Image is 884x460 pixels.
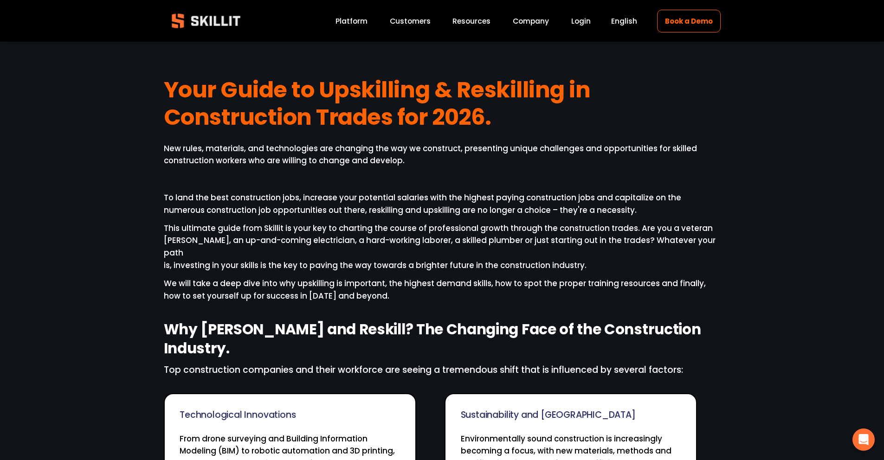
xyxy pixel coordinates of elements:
a: Customers [390,15,431,27]
p: New rules, materials, and technologies are changing the way we construct, presenting unique chall... [164,142,721,167]
span: Technological Innovations [180,409,296,421]
strong: Your Guide to Upskilling & Reskilling in Construction Trades for 2026. [164,74,595,133]
div: language picker [611,15,637,27]
p: This ultimate guide from Skillit is your key to charting the course of professional growth throug... [164,222,721,272]
strong: Why [PERSON_NAME] and Reskill? The Changing Face of the Construction Industry. [164,319,704,358]
p: To land the best construction jobs, increase your potential salaries with the highest paying cons... [164,192,721,217]
a: Company [513,15,549,27]
div: Open Intercom Messenger [852,428,875,451]
span: Resources [452,16,490,26]
span: Sustainability and [GEOGRAPHIC_DATA] [461,409,636,421]
p: Top construction companies and their workforce are seeing a tremendous shift that is influenced b... [164,363,721,377]
span: English [611,16,637,26]
a: Book a Demo [657,10,720,32]
a: Login [571,15,591,27]
a: folder dropdown [452,15,490,27]
p: We will take a deep dive into why upskilling is important, the highest demand skills, how to spot... [164,277,721,302]
a: Platform [336,15,368,27]
img: Skillit [164,7,248,35]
